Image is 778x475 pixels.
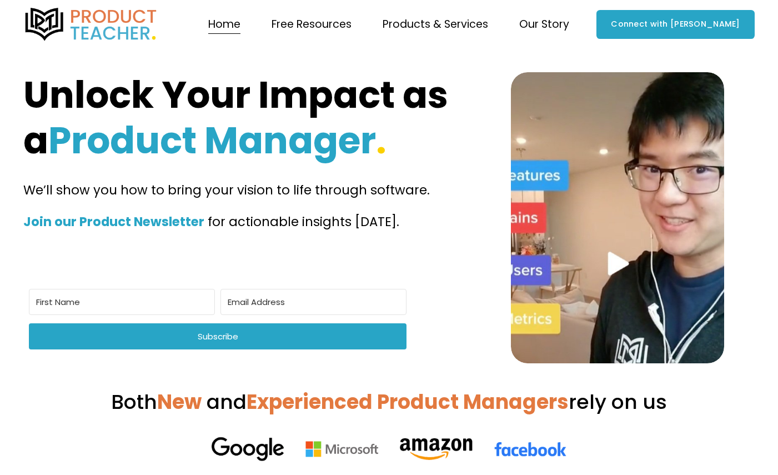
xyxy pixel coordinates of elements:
[596,10,755,39] a: Connect with [PERSON_NAME]
[23,213,204,231] strong: Join our Product Newsletter
[247,388,569,416] strong: Experienced Product Managers
[383,14,488,36] a: folder dropdown
[23,69,456,166] strong: Unlock Your Impact as a
[519,14,569,36] a: folder dropdown
[519,15,569,34] span: Our Story
[383,15,488,34] span: Products & Services
[272,15,352,34] span: Free Resources
[23,179,450,202] p: We’ll show you how to bring your vision to life through software.
[208,14,240,36] a: Home
[23,8,159,41] img: Product Teacher
[157,388,202,416] strong: New
[29,289,215,315] input: First Name
[23,389,755,416] h3: Both rely on us
[207,388,247,416] span: and
[208,213,399,231] span: for actionable insights [DATE].
[29,323,406,349] button: Subscribe
[48,114,376,166] strong: Product Manager
[376,114,387,166] strong: .
[272,14,352,36] a: folder dropdown
[220,289,406,315] input: Email Address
